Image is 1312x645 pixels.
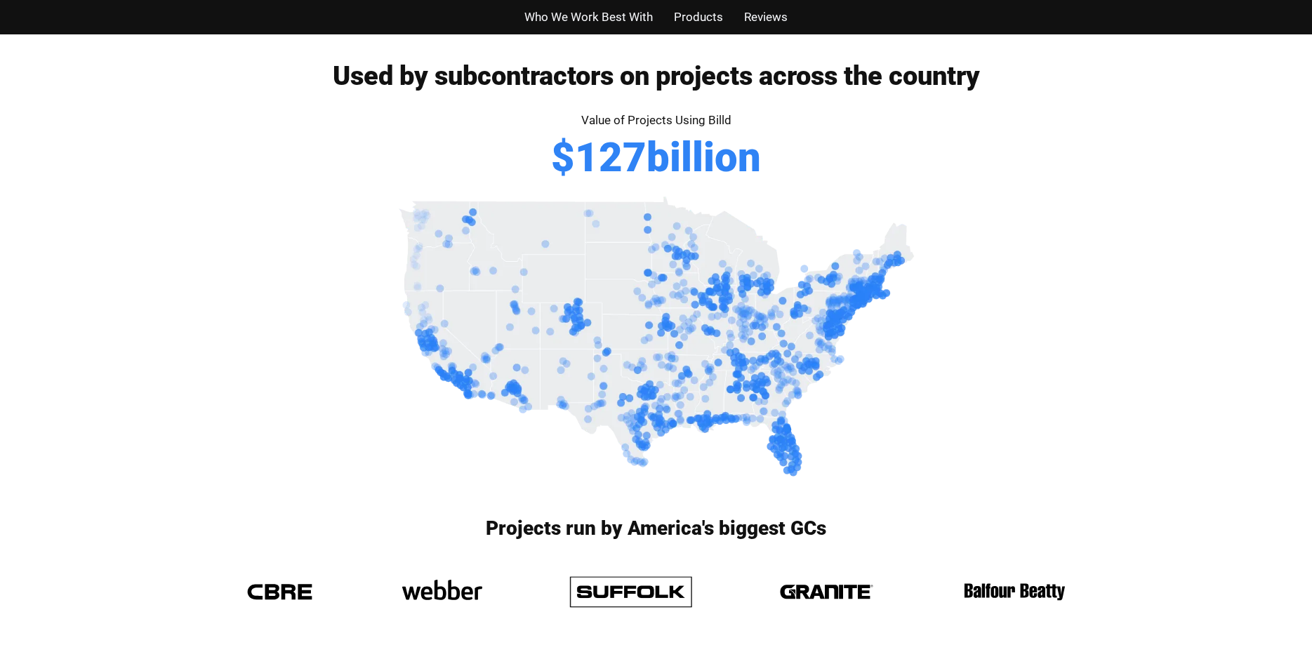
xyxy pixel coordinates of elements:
[235,62,1078,89] h2: Used by subcontractors on projects across the country
[647,137,761,178] span: billion
[581,113,731,127] span: Value of Projects Using Billd
[674,7,723,27] a: Products
[235,519,1078,538] h3: Projects run by America's biggest GCs
[524,7,653,27] a: Who We Work Best With
[744,7,788,27] a: Reviews
[551,137,575,178] span: $
[575,137,647,178] span: 127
